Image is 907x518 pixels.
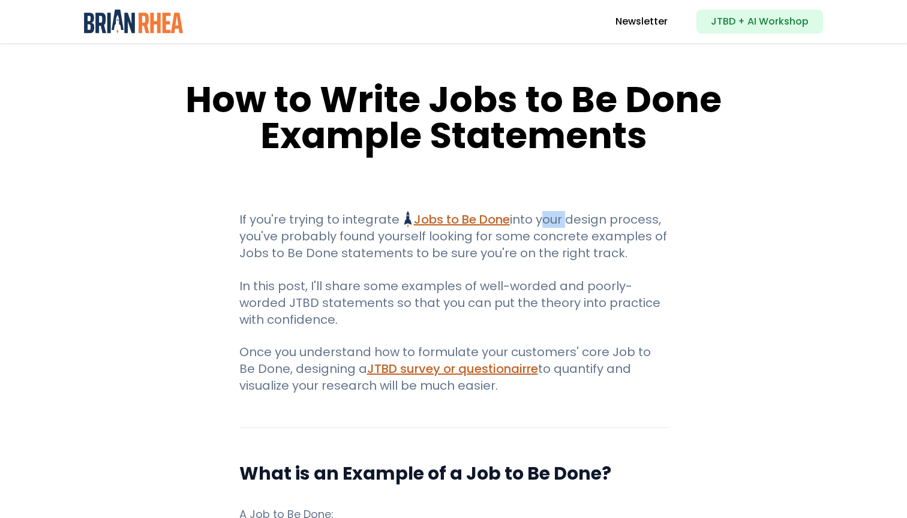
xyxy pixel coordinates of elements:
[239,344,668,394] p: Once you understand how to formulate your customers' core Job to Be Done, designing a to quantify...
[84,10,183,34] img: Brian Rhea
[615,14,668,29] a: Newsletter
[151,82,756,153] h1: How to Write Jobs to Be Done Example Statements
[367,360,538,377] a: JTBD survey or questionairre
[404,211,509,228] a: Jobs to Be Done
[239,462,668,486] h2: What is an Example of a Job to Be Done?
[696,10,823,34] a: JTBD + AI Workshop
[239,278,668,328] p: In this post, I'll share some examples of well-worded and poorly-worded JTBD statements so that y...
[239,211,668,261] p: If you're trying to integrate into your design process, you've probably found yourself looking fo...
